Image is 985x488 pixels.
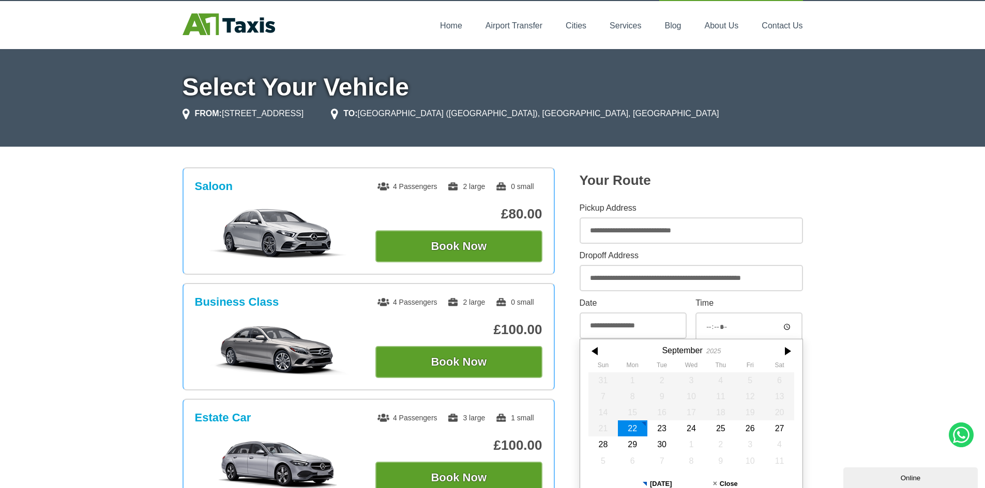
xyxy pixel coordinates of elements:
[580,204,803,212] label: Pickup Address
[440,21,462,30] a: Home
[195,411,251,424] h3: Estate Car
[375,346,542,378] button: Book Now
[580,299,687,307] label: Date
[377,298,437,306] span: 4 Passengers
[183,75,803,100] h1: Select Your Vehicle
[375,437,542,453] p: £100.00
[375,322,542,338] p: £100.00
[664,21,681,30] a: Blog
[495,414,534,422] span: 1 small
[495,298,534,306] span: 0 small
[566,21,586,30] a: Cities
[695,299,802,307] label: Time
[377,414,437,422] span: 4 Passengers
[375,206,542,222] p: £80.00
[486,21,542,30] a: Airport Transfer
[580,172,803,188] h2: Your Route
[580,251,803,260] label: Dropoff Address
[343,109,357,118] strong: TO:
[447,414,485,422] span: 3 large
[762,21,802,30] a: Contact Us
[610,21,641,30] a: Services
[705,21,739,30] a: About Us
[200,208,356,259] img: Saloon
[447,298,485,306] span: 2 large
[447,182,485,191] span: 2 large
[200,323,356,375] img: Business Class
[331,107,719,120] li: [GEOGRAPHIC_DATA] ([GEOGRAPHIC_DATA]), [GEOGRAPHIC_DATA], [GEOGRAPHIC_DATA]
[195,180,233,193] h3: Saloon
[495,182,534,191] span: 0 small
[195,295,279,309] h3: Business Class
[195,109,222,118] strong: FROM:
[377,182,437,191] span: 4 Passengers
[183,13,275,35] img: A1 Taxis St Albans LTD
[183,107,304,120] li: [STREET_ADDRESS]
[843,465,980,488] iframe: chat widget
[375,230,542,262] button: Book Now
